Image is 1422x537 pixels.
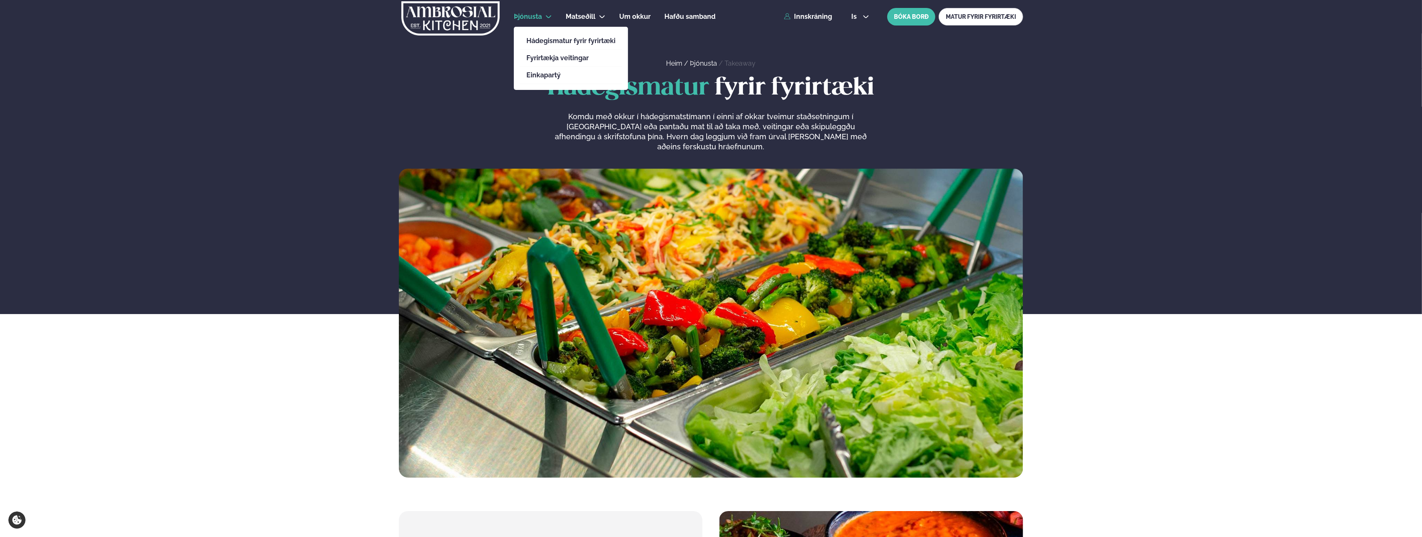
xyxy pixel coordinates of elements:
a: Fyrirtækja veitingar [526,55,615,61]
a: Innskráning [784,13,832,20]
a: Hafðu samband [664,12,715,22]
a: Heim [666,59,682,67]
p: Komdu með okkur í hádegismatstímann í einni af okkar tveimur staðsetningum í [GEOGRAPHIC_DATA] eð... [553,112,869,152]
span: Hafðu samband [664,13,715,20]
img: image alt [399,169,1023,478]
span: Um okkur [619,13,651,20]
button: is [845,13,876,20]
span: Matseðill [566,13,595,20]
a: Hádegismatur fyrir fyrirtæki [526,38,615,44]
a: Matseðill [566,12,595,22]
span: Þjónusta [514,13,542,20]
span: Hádegismatur [548,77,709,100]
span: / [684,59,690,67]
a: Þjónusta [514,12,542,22]
button: BÓKA BORÐ [887,8,935,26]
a: Þjónusta [690,59,717,67]
a: Einkapartý [526,72,615,79]
span: is [851,13,859,20]
a: MATUR FYRIR FYRIRTÆKI [939,8,1023,26]
a: Cookie settings [8,511,26,529]
a: Um okkur [619,12,651,22]
a: Takeaway [725,59,756,67]
img: logo [401,1,500,36]
span: / [719,59,725,67]
h1: fyrir fyrirtæki [399,75,1023,102]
